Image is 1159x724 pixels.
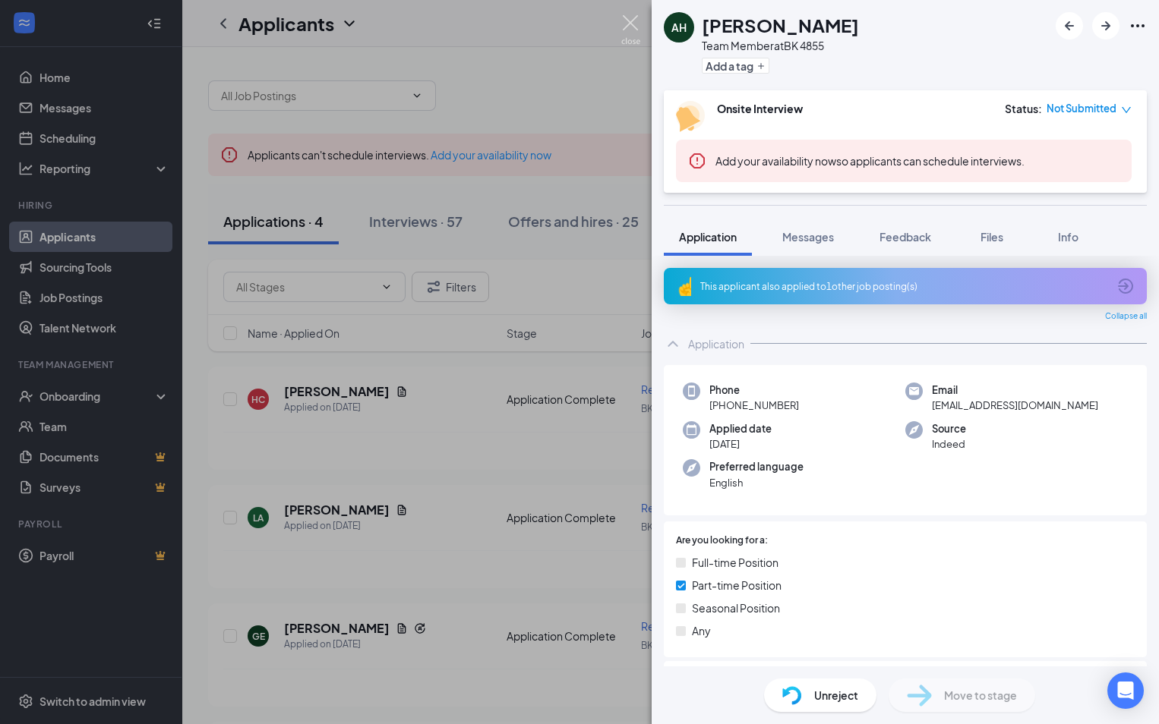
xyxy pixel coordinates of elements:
span: Email [932,382,1098,398]
span: [EMAIL_ADDRESS][DOMAIN_NAME] [932,398,1098,413]
svg: Error [688,152,706,170]
span: Feedback [880,230,931,244]
span: Collapse all [1105,310,1147,323]
span: Not Submitted [1047,101,1116,116]
div: Team Member at BK 4855 [702,38,859,53]
button: Add your availability now [715,153,836,168]
span: Are you looking for a: [676,534,768,548]
b: Onsite Interview [717,102,803,115]
span: Phone [709,382,799,398]
span: Files [981,230,1003,244]
span: Full-time Position [692,554,778,571]
svg: ArrowRight [1097,17,1115,35]
span: Preferred language [709,459,804,474]
div: AH [671,20,687,35]
div: Application [688,336,744,351]
button: ArrowRight [1092,12,1120,39]
svg: Plus [756,61,766,71]
svg: ArrowCircle [1116,277,1135,295]
span: Unreject [814,687,858,704]
div: Open Intercom Messenger [1107,672,1144,709]
span: Move to stage [944,687,1017,704]
span: Application [679,230,737,244]
span: Part-time Position [692,577,782,593]
span: Applied date [709,421,772,436]
span: Seasonal Position [692,600,780,616]
span: Any [692,622,711,639]
h1: [PERSON_NAME] [702,12,859,38]
span: Source [932,421,966,436]
span: English [709,475,804,490]
svg: ChevronUp [664,335,682,353]
div: This applicant also applied to 1 other job posting(s) [700,280,1107,293]
svg: Ellipses [1129,17,1147,35]
button: ArrowLeftNew [1056,12,1083,39]
span: so applicants can schedule interviews. [715,154,1025,168]
button: PlusAdd a tag [702,58,769,74]
svg: ArrowLeftNew [1060,17,1078,35]
div: Status : [1005,101,1042,116]
span: down [1121,105,1132,115]
span: Indeed [932,436,966,452]
span: Messages [782,230,834,244]
span: [PHONE_NUMBER] [709,398,799,413]
span: Info [1058,230,1078,244]
span: [DATE] [709,436,772,452]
